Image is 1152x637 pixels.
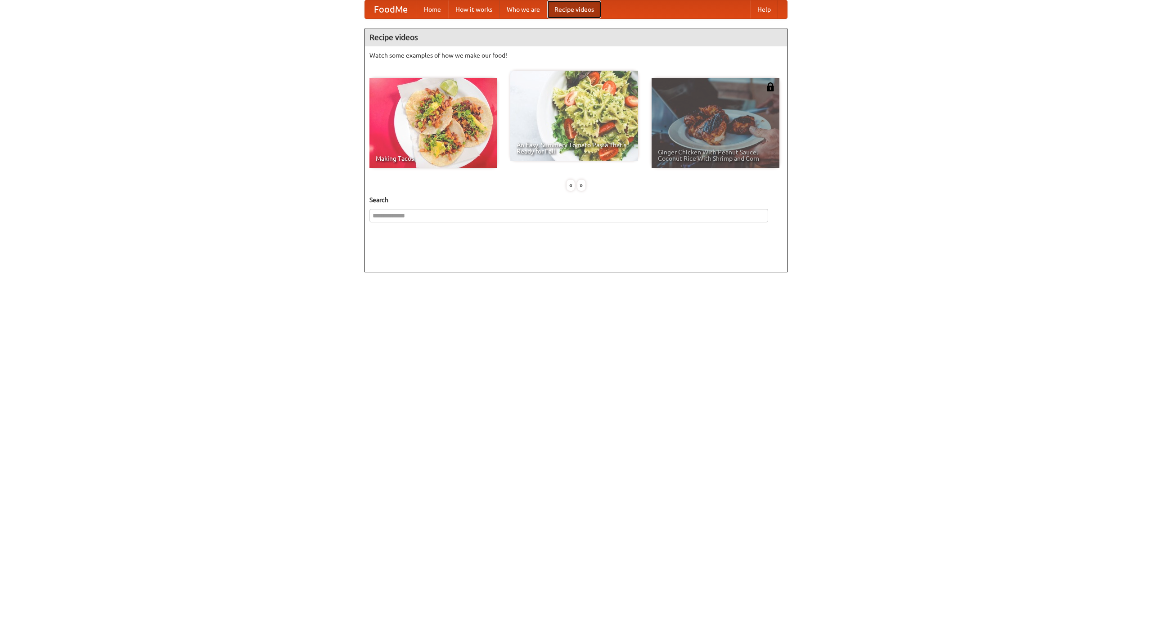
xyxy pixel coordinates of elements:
span: Making Tacos [376,155,491,162]
a: How it works [448,0,499,18]
div: » [577,180,585,191]
a: FoodMe [365,0,417,18]
a: Making Tacos [369,78,497,168]
h5: Search [369,195,783,204]
a: An Easy, Summery Tomato Pasta That's Ready for Fall [510,71,638,161]
span: An Easy, Summery Tomato Pasta That's Ready for Fall [517,142,632,154]
a: Home [417,0,448,18]
p: Watch some examples of how we make our food! [369,51,783,60]
a: Help [750,0,778,18]
img: 483408.png [766,82,775,91]
a: Recipe videos [547,0,601,18]
a: Who we are [499,0,547,18]
div: « [567,180,575,191]
h4: Recipe videos [365,28,787,46]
